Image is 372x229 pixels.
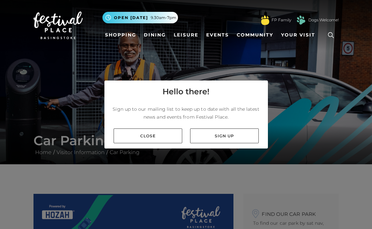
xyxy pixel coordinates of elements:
[114,128,182,143] a: Close
[190,128,259,143] a: Sign up
[281,32,315,38] span: Your Visit
[114,15,148,21] span: Open [DATE]
[163,86,209,98] h4: Hello there!
[33,11,83,39] img: Festival Place Logo
[204,29,231,41] a: Events
[102,12,178,23] button: Open [DATE] 9.30am-7pm
[151,15,176,21] span: 9.30am-7pm
[102,29,139,41] a: Shopping
[234,29,276,41] a: Community
[141,29,168,41] a: Dining
[272,17,291,23] a: FP Family
[308,17,339,23] a: Dogs Welcome!
[110,105,263,121] p: Sign up to our mailing list to keep up to date with all the latest news and events from Festival ...
[278,29,321,41] a: Your Visit
[171,29,201,41] a: Leisure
